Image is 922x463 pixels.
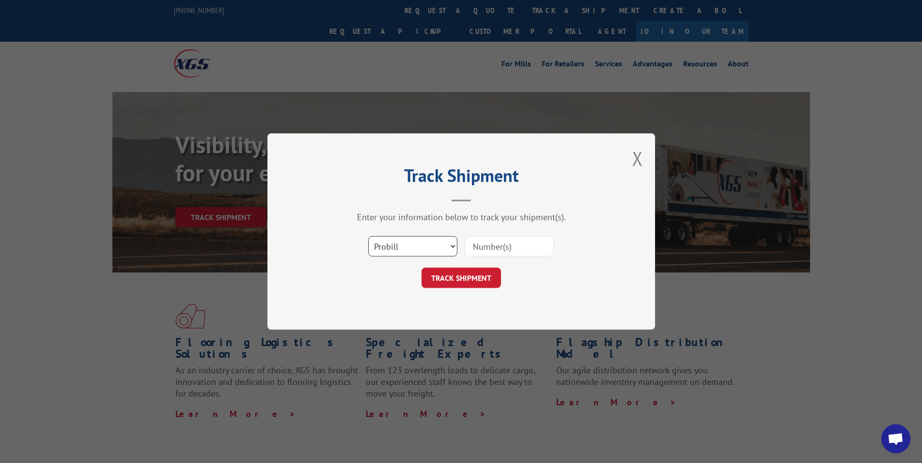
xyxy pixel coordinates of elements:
h2: Track Shipment [316,169,607,187]
button: TRACK SHIPMENT [422,268,501,288]
button: Close modal [632,145,643,171]
input: Number(s) [465,236,554,256]
div: Open chat [881,424,910,453]
div: Enter your information below to track your shipment(s). [316,211,607,223]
